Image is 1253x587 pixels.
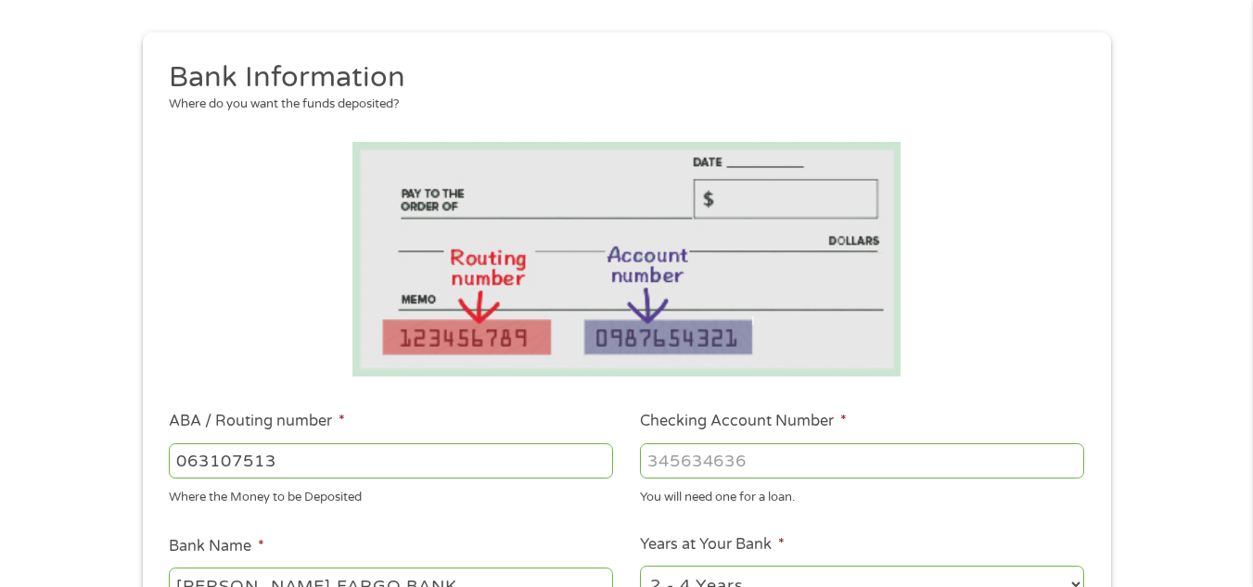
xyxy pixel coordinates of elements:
div: Where the Money to be Deposited [169,482,613,507]
input: 345634636 [640,443,1084,479]
label: Bank Name [169,537,264,556]
label: Years at Your Bank [640,535,785,555]
div: Where do you want the funds deposited? [169,96,1070,114]
img: Routing number location [352,142,901,376]
label: ABA / Routing number [169,412,345,431]
input: 263177916 [169,443,613,479]
h2: Bank Information [169,59,1070,96]
label: Checking Account Number [640,412,847,431]
div: You will need one for a loan. [640,482,1084,507]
